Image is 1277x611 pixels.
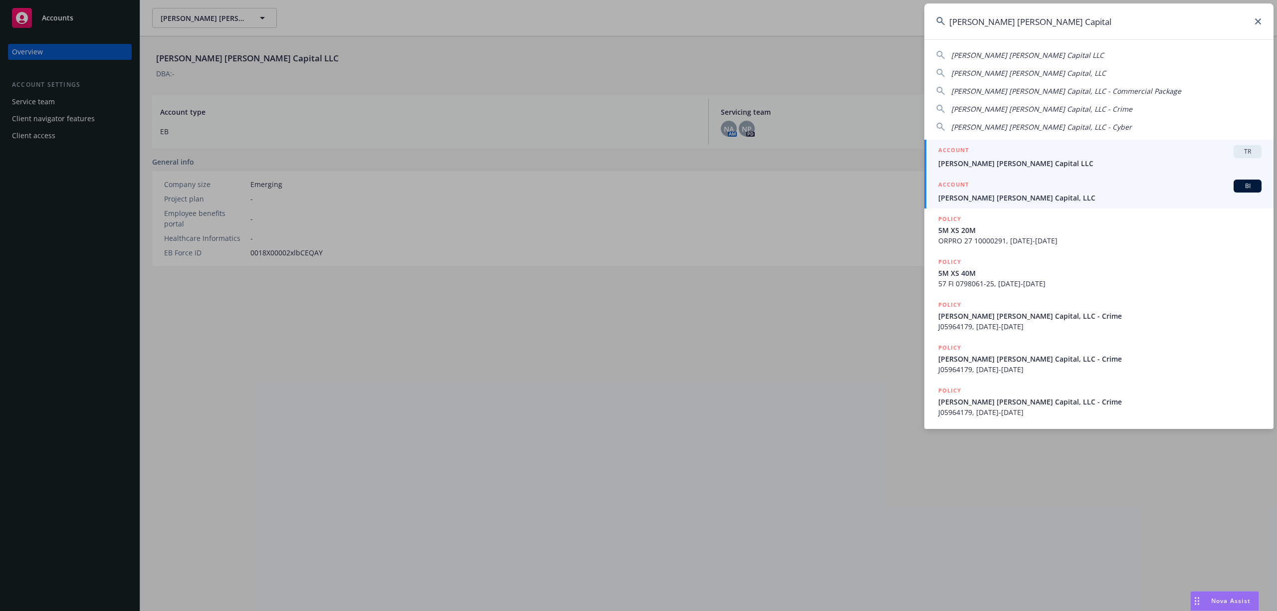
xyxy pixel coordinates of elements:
span: 5M XS 20M [938,225,1262,235]
h5: POLICY [938,343,961,353]
button: Nova Assist [1190,591,1259,611]
span: [PERSON_NAME] [PERSON_NAME] Capital LLC [938,158,1262,169]
span: [PERSON_NAME] [PERSON_NAME] Capital, LLC - Crime [938,311,1262,321]
h5: POLICY [938,214,961,224]
span: Nova Assist [1211,597,1251,605]
h5: POLICY [938,300,961,310]
a: POLICY5M XS 40M57 FI 0798061-25, [DATE]-[DATE] [924,251,1274,294]
span: 57 FI 0798061-25, [DATE]-[DATE] [938,278,1262,289]
span: [PERSON_NAME] [PERSON_NAME] Capital, LLC - Commercial Package [951,86,1181,96]
h5: POLICY [938,386,961,396]
a: ACCOUNTTR[PERSON_NAME] [PERSON_NAME] Capital LLC [924,140,1274,174]
span: 5M XS 40M [938,268,1262,278]
span: [PERSON_NAME] [PERSON_NAME] Capital, LLC [951,68,1106,78]
span: J05964179, [DATE]-[DATE] [938,407,1262,417]
span: [PERSON_NAME] [PERSON_NAME] Capital, LLC - Crime [938,397,1262,407]
span: [PERSON_NAME] [PERSON_NAME] Capital, LLC [938,193,1262,203]
input: Search... [924,3,1274,39]
a: POLICY[PERSON_NAME] [PERSON_NAME] Capital, LLC - CrimeJ05964179, [DATE]-[DATE] [924,337,1274,380]
span: BI [1238,182,1258,191]
span: J05964179, [DATE]-[DATE] [938,321,1262,332]
span: ORPRO 27 10000291, [DATE]-[DATE] [938,235,1262,246]
a: POLICY[PERSON_NAME] [PERSON_NAME] Capital, LLC - CrimeJ05964179, [DATE]-[DATE] [924,380,1274,423]
span: [PERSON_NAME] [PERSON_NAME] Capital, LLC - Crime [938,354,1262,364]
span: [PERSON_NAME] [PERSON_NAME] Capital, LLC - Cyber [951,122,1132,132]
a: POLICY[PERSON_NAME] [PERSON_NAME] Capital, LLC - CrimeJ05964179, [DATE]-[DATE] [924,294,1274,337]
h5: POLICY [938,257,961,267]
span: TR [1238,147,1258,156]
div: Drag to move [1191,592,1203,611]
a: ACCOUNTBI[PERSON_NAME] [PERSON_NAME] Capital, LLC [924,174,1274,208]
span: J05964179, [DATE]-[DATE] [938,364,1262,375]
h5: ACCOUNT [938,180,969,192]
span: [PERSON_NAME] [PERSON_NAME] Capital, LLC - Crime [951,104,1132,114]
span: [PERSON_NAME] [PERSON_NAME] Capital LLC [951,50,1104,60]
a: POLICY5M XS 20MORPRO 27 10000291, [DATE]-[DATE] [924,208,1274,251]
h5: ACCOUNT [938,145,969,157]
